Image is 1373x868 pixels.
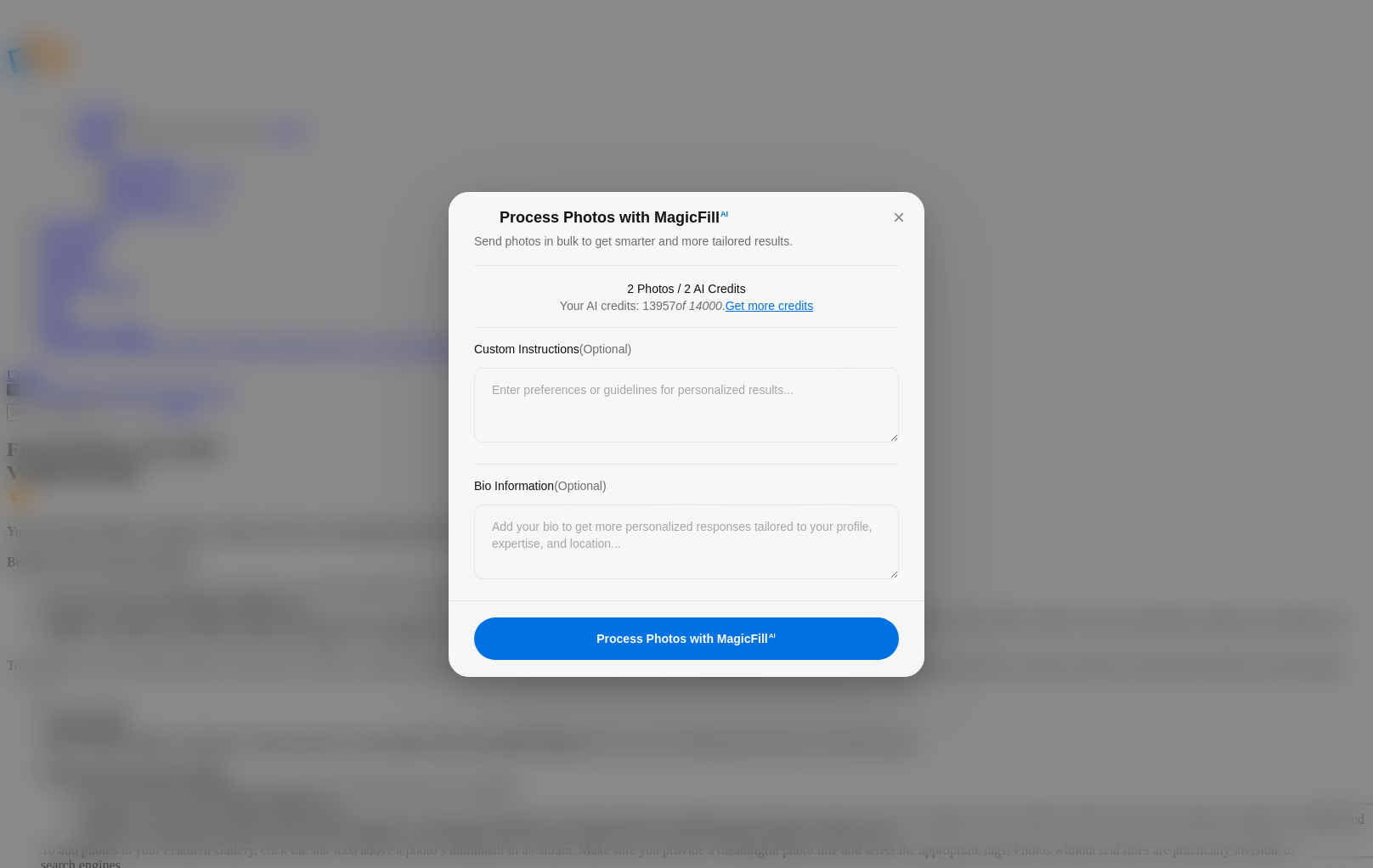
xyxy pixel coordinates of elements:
[474,477,899,504] div: Bio Information
[474,209,793,226] div: Process Photos with MagicFill
[474,226,793,250] div: Send photos in bulk to get smarter and more tailored results.
[769,628,776,645] sup: AI
[474,280,899,297] div: 2 Photos / 2 AI Credits
[873,192,924,243] div: ×
[474,341,899,368] div: Custom Instructions
[579,342,631,356] span: (Optional)
[720,206,728,223] sup: AI
[554,479,606,493] span: (Optional)
[726,299,813,313] a: Get more credits
[474,297,899,314] div: Your AI credits: 13957 .
[675,299,722,313] i: of 14000
[474,617,899,660] div: Process Photos with MagicFill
